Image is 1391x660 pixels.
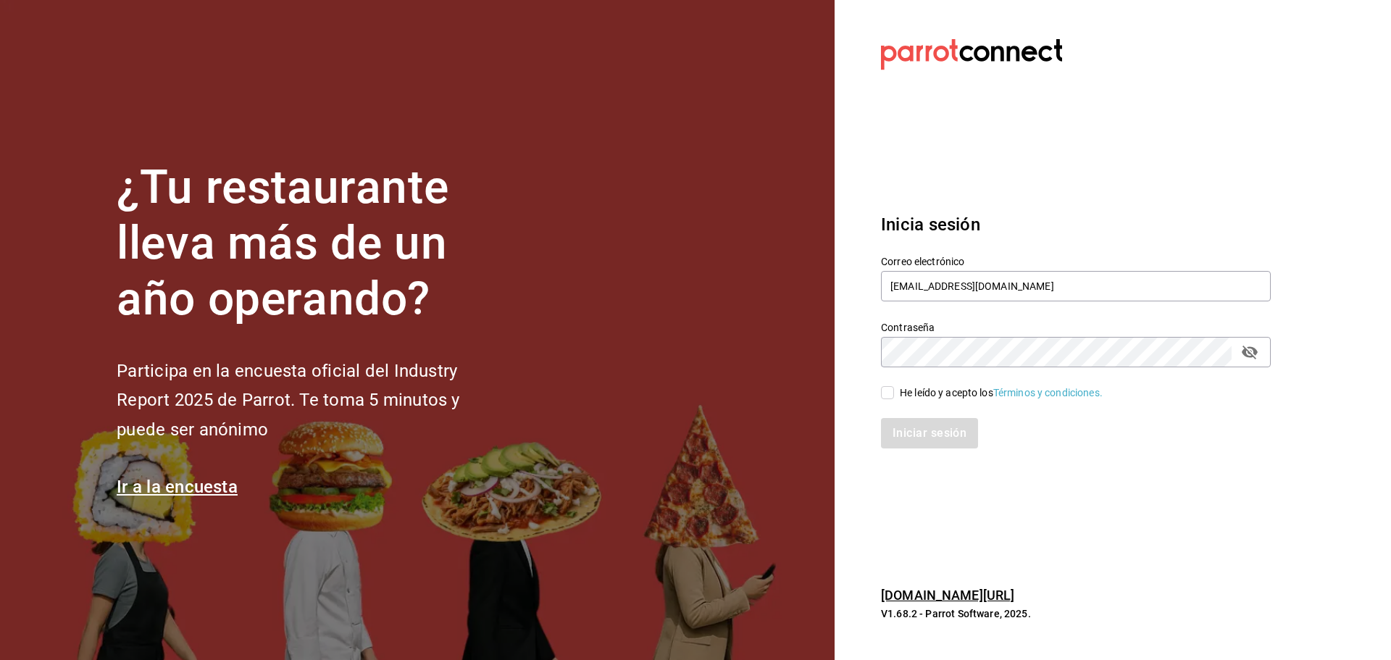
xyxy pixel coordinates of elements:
[881,212,1271,238] h3: Inicia sesión
[881,606,1271,621] p: V1.68.2 - Parrot Software, 2025.
[881,271,1271,301] input: Ingresa tu correo electrónico
[117,160,508,327] h1: ¿Tu restaurante lleva más de un año operando?
[1237,340,1262,364] button: passwordField
[881,588,1014,603] a: [DOMAIN_NAME][URL]
[881,322,1271,333] label: Contraseña
[881,256,1271,267] label: Correo electrónico
[117,477,238,497] a: Ir a la encuesta
[900,385,1103,401] div: He leído y acepto los
[993,387,1103,398] a: Términos y condiciones.
[117,356,508,445] h2: Participa en la encuesta oficial del Industry Report 2025 de Parrot. Te toma 5 minutos y puede se...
